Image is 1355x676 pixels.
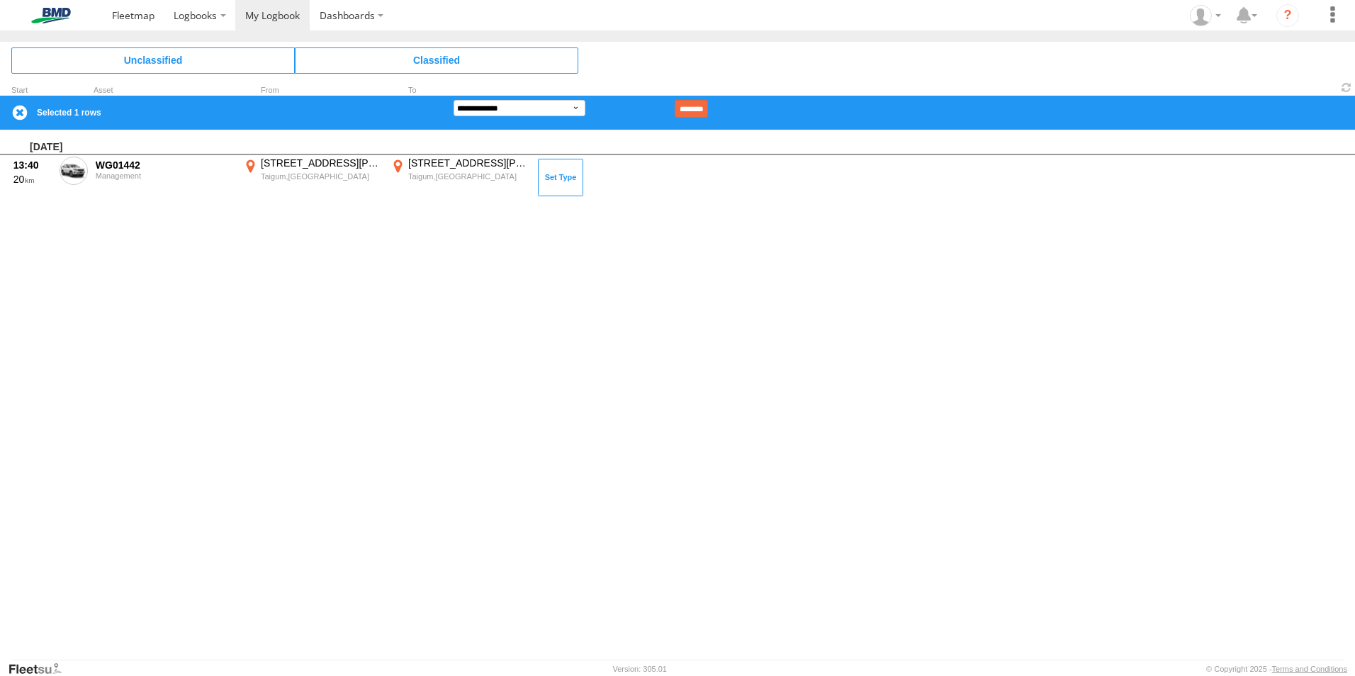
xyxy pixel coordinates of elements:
div: Asset [94,87,235,94]
label: Clear Selection [11,104,28,121]
div: Taigum,[GEOGRAPHIC_DATA] [408,171,528,181]
span: Click to view Classified Trips [295,47,578,73]
i: ? [1276,4,1299,27]
div: Click to Sort [11,87,54,94]
div: From [241,87,383,94]
div: 13:40 [13,159,52,171]
span: Click to view Unclassified Trips [11,47,295,73]
label: Click to View Event Location [241,157,383,198]
div: To [388,87,530,94]
button: Click to Set [538,159,583,196]
label: Click to View Event Location [388,157,530,198]
div: Management [96,171,233,180]
div: [STREET_ADDRESS][PERSON_NAME] [261,157,381,169]
div: [STREET_ADDRESS][PERSON_NAME] [408,157,528,169]
div: Mark Goulevitch [1185,5,1226,26]
img: bmd-logo.svg [14,8,88,23]
a: Visit our Website [8,662,73,676]
span: Refresh [1338,81,1355,94]
div: Taigum,[GEOGRAPHIC_DATA] [261,171,381,181]
div: WG01442 [96,159,233,171]
div: Version: 305.01 [613,665,667,673]
div: © Copyright 2025 - [1206,665,1347,673]
a: Terms and Conditions [1272,665,1347,673]
div: 20 [13,173,52,186]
